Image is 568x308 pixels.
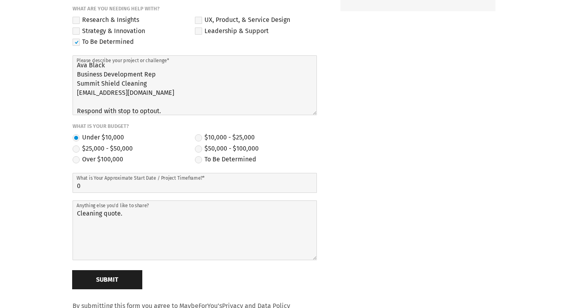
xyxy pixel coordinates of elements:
label: Under $10,000 [73,133,124,143]
label: To Be Determined [73,37,134,48]
label: Anything else you'd like to share? [77,202,265,209]
label: Strategy & Innovation [73,26,145,37]
label: Please describe your project or challenge* [77,57,265,64]
span: What is your budget? [73,123,317,130]
label: Over $100,000 [73,155,123,165]
label: UX, Product, & Service Design [195,15,290,26]
span: What are you needing help with? [73,5,317,13]
label: Research & Insights [73,15,139,26]
label: $10,000 - $25,000 [195,133,255,143]
button: Submit [72,270,142,289]
label: What is Your Approximate Start Date / Project Timeframe?* [77,175,265,182]
label: To Be Determined [195,155,256,165]
label: $25,000 - $50,000 [73,144,133,155]
label: $50,000 - $100,000 [195,144,259,155]
label: Leadership & Support [195,26,269,37]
